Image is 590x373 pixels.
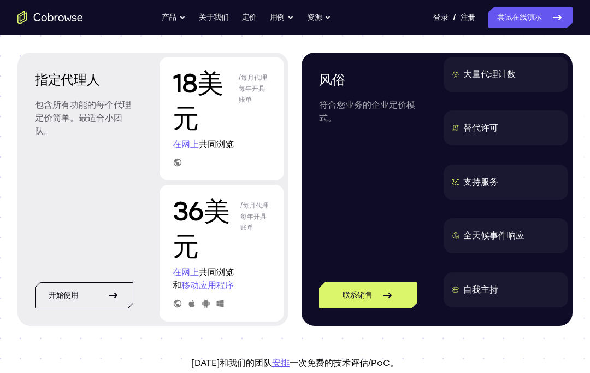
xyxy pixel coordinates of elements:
[35,70,133,90] h2: 指定代理人
[463,121,498,135] div: 替代许可
[162,7,186,28] button: 产品
[173,66,234,136] p: 18美元
[319,70,417,90] h2: 风俗
[463,229,524,242] div: 全天候事件响应
[463,283,498,296] div: 自我主持
[461,7,475,28] a: 注册
[17,11,83,24] a: 转到主页
[319,98,417,125] p: 符合您业务的企业定价模式。
[463,176,498,189] div: 支持服务
[433,7,448,28] a: 登录
[173,138,271,151] p: 共同浏览
[181,280,234,290] span: 移动应用程序
[240,194,271,264] p: /每月代理 每年开具账单
[239,66,271,136] p: /每月代理 每年开具账单
[488,7,573,28] a: 尝试在线演示
[35,98,133,138] p: 包含所有功能的每个代理定价简单。最适合小团队。
[173,267,199,277] span: 在网上
[453,11,456,24] span: /
[173,266,271,292] p: 共同浏览 和
[307,7,331,28] button: 资源
[173,194,236,264] p: 36美元
[242,7,257,28] a: 定价
[17,357,573,370] p: [DATE]和我们的团队 一次免费的技术评估/PoC。
[463,68,516,81] div: 大量代理计数
[270,7,294,28] button: 用例
[319,282,417,308] a: 联系销售
[35,282,133,308] a: 开始使用
[199,7,229,28] a: 关于我们
[272,358,290,368] a: 安排
[173,139,199,149] span: 在网上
